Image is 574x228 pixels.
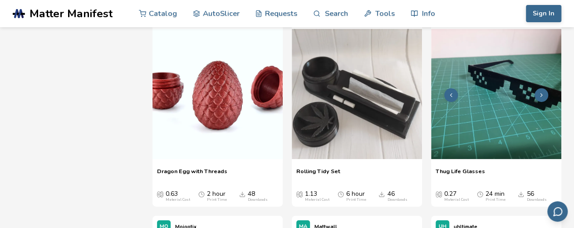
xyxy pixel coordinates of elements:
[198,190,205,198] span: Average Print Time
[547,201,568,222] button: Send feedback via email
[29,7,113,20] span: Matter Manifest
[207,190,227,202] div: 2 hour
[378,190,385,198] span: Downloads
[248,198,268,202] div: Downloads
[207,198,227,202] div: Print Time
[248,190,268,202] div: 48
[296,190,303,198] span: Average Cost
[526,198,546,202] div: Downloads
[444,190,469,202] div: 0.27
[436,190,442,198] span: Average Cost
[387,198,407,202] div: Downloads
[387,190,407,202] div: 46
[526,190,546,202] div: 56
[444,198,469,202] div: Material Cost
[436,168,485,181] a: Thug Life Glasses
[346,198,366,202] div: Print Time
[157,168,227,181] a: Dragon Egg with Threads
[296,168,340,181] a: Rolling Tidy Set
[166,198,190,202] div: Material Cost
[305,198,329,202] div: Material Cost
[239,190,245,198] span: Downloads
[526,5,561,22] button: Sign In
[518,190,524,198] span: Downloads
[305,190,329,202] div: 1.13
[486,190,505,202] div: 24 min
[157,190,163,198] span: Average Cost
[166,190,190,202] div: 0.63
[338,190,344,198] span: Average Print Time
[346,190,366,202] div: 6 hour
[486,198,505,202] div: Print Time
[477,190,483,198] span: Average Print Time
